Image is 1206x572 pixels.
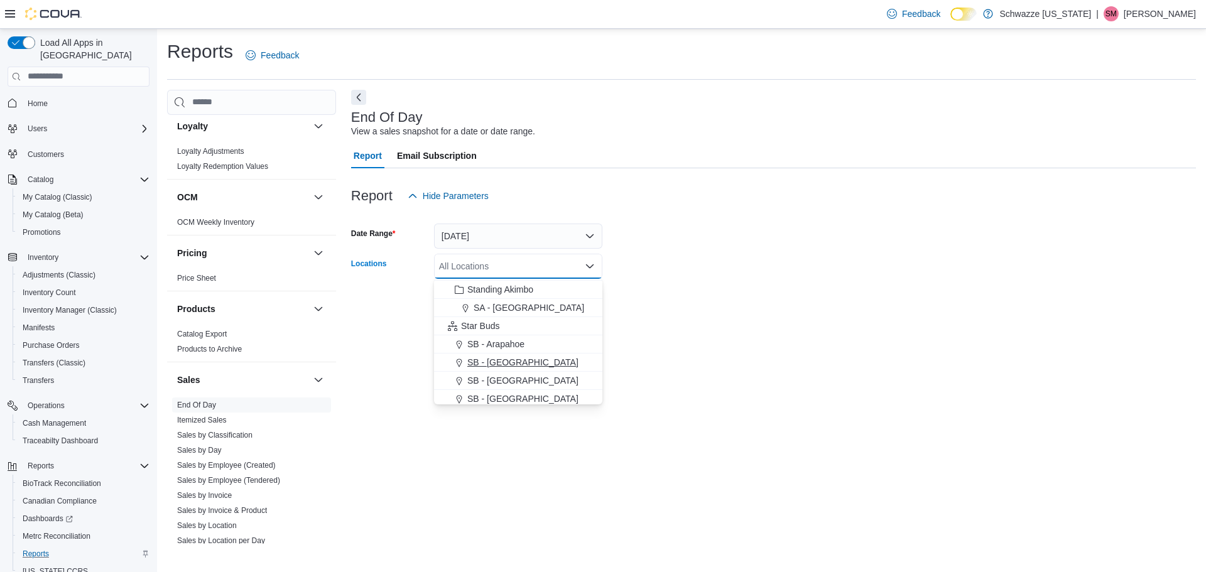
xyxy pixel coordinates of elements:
a: Reports [18,546,54,561]
a: Promotions [18,225,66,240]
button: My Catalog (Classic) [13,188,155,206]
label: Date Range [351,229,396,239]
div: Sarah McDole [1104,6,1119,21]
span: Customers [23,146,149,162]
label: Locations [351,259,387,269]
a: Sales by Employee (Tendered) [177,476,280,485]
p: | [1096,6,1099,21]
a: My Catalog (Classic) [18,190,97,205]
span: BioTrack Reconciliation [23,478,101,488]
button: Users [23,121,52,136]
span: Cash Management [18,416,149,431]
span: Reports [18,546,149,561]
button: Adjustments (Classic) [13,266,155,284]
a: Dashboards [18,511,78,526]
span: Report [354,143,382,168]
a: Inventory Count [18,285,81,300]
span: Sales by Location [177,521,237,531]
span: Home [28,99,48,109]
span: Operations [28,401,65,411]
span: SB - [GEOGRAPHIC_DATA] [467,356,579,369]
span: Traceabilty Dashboard [18,433,149,448]
button: Canadian Compliance [13,492,155,510]
span: Promotions [23,227,61,237]
span: Home [23,95,149,111]
button: Inventory Manager (Classic) [13,301,155,319]
a: Feedback [882,1,945,26]
span: Sales by Employee (Tendered) [177,475,280,485]
button: Transfers [13,372,155,389]
button: Pricing [311,246,326,261]
a: Catalog Export [177,330,227,338]
button: Transfers (Classic) [13,354,155,372]
a: BioTrack Reconciliation [18,476,106,491]
button: Sales [177,374,308,386]
button: [DATE] [434,224,602,249]
a: Sales by Location per Day [177,536,265,545]
span: Canadian Compliance [23,496,97,506]
span: Reports [23,549,49,559]
h3: OCM [177,191,198,203]
span: Users [23,121,149,136]
button: SB - [GEOGRAPHIC_DATA] [434,353,602,372]
a: Loyalty Redemption Values [177,162,268,171]
span: OCM Weekly Inventory [177,217,254,227]
span: Products to Archive [177,344,242,354]
span: Catalog Export [177,329,227,339]
span: Manifests [18,320,149,335]
button: Products [311,301,326,316]
a: My Catalog (Beta) [18,207,89,222]
button: Catalog [23,172,58,187]
span: Inventory Count [23,288,76,298]
a: Sales by Invoice [177,491,232,500]
span: Reports [23,458,149,473]
a: Traceabilty Dashboard [18,433,103,448]
div: View a sales snapshot for a date or date range. [351,125,535,138]
span: Catalog [23,172,149,187]
h3: Sales [177,374,200,386]
button: My Catalog (Beta) [13,206,155,224]
button: Close list of options [585,261,595,271]
span: Sales by Day [177,445,222,455]
button: Reports [13,545,155,563]
span: Manifests [23,323,55,333]
span: Users [28,124,47,134]
a: Inventory Manager (Classic) [18,303,122,318]
p: Schwazze [US_STATE] [999,6,1091,21]
span: Sales by Invoice [177,490,232,500]
button: Catalog [3,171,155,188]
span: Metrc Reconciliation [18,529,149,544]
a: Purchase Orders [18,338,85,353]
button: Cash Management [13,414,155,432]
span: Sales by Location per Day [177,536,265,546]
button: Customers [3,145,155,163]
div: OCM [167,215,336,235]
button: Hide Parameters [403,183,494,208]
a: Manifests [18,320,60,335]
button: OCM [177,191,308,203]
button: Home [3,94,155,112]
button: Promotions [13,224,155,241]
span: Standing Akimbo [467,283,533,296]
h3: End Of Day [351,110,423,125]
span: Metrc Reconciliation [23,531,90,541]
a: Home [23,96,53,111]
span: My Catalog (Classic) [18,190,149,205]
button: Star Buds [434,317,602,335]
button: BioTrack Reconciliation [13,475,155,492]
a: Price Sheet [177,274,216,283]
input: Dark Mode [950,8,977,21]
span: Reports [28,461,54,471]
span: Hide Parameters [423,190,489,202]
button: SB - [GEOGRAPHIC_DATA] [434,372,602,390]
span: Cash Management [23,418,86,428]
span: My Catalog (Beta) [18,207,149,222]
button: Loyalty [177,120,308,132]
span: Inventory [28,252,58,262]
span: Dashboards [18,511,149,526]
a: Dashboards [13,510,155,527]
button: Traceabilty Dashboard [13,432,155,450]
h3: Products [177,303,215,315]
span: Sales by Invoice & Product [177,505,267,515]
